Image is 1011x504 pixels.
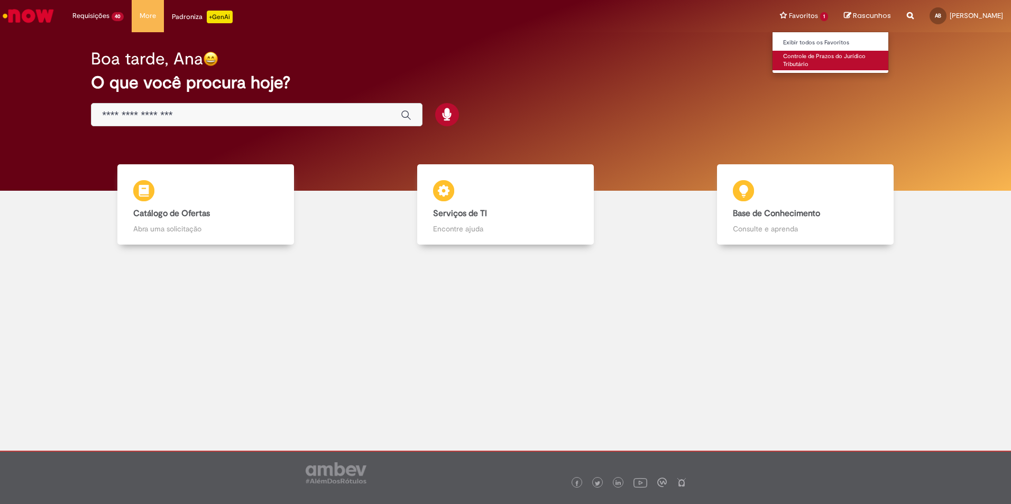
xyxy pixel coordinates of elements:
[112,12,124,21] span: 40
[133,223,278,234] p: Abra uma solicitação
[789,11,818,21] span: Favoritos
[820,12,828,21] span: 1
[91,73,920,92] h2: O que você procura hoje?
[207,11,233,23] p: +GenAi
[844,11,891,21] a: Rascunhos
[306,462,366,483] img: logo_footer_ambev_rotulo_gray.png
[574,481,580,486] img: logo_footer_facebook.png
[133,208,210,219] b: Catálogo de Ofertas
[656,164,955,245] a: Base de Conhecimento Consulte e aprenda
[72,11,109,21] span: Requisições
[56,164,355,245] a: Catálogo de Ofertas Abra uma solicitação
[773,37,889,49] a: Exibir todos os Favoritos
[433,208,487,219] b: Serviços de TI
[615,480,621,487] img: logo_footer_linkedin.png
[733,223,878,234] p: Consulte e aprenda
[172,11,233,23] div: Padroniza
[950,11,1003,20] span: [PERSON_NAME]
[203,51,218,67] img: happy-face.png
[657,478,667,487] img: logo_footer_workplace.png
[633,475,647,489] img: logo_footer_youtube.png
[772,32,889,73] ul: Favoritos
[355,164,655,245] a: Serviços de TI Encontre ajuda
[733,208,820,219] b: Base de Conhecimento
[595,481,600,486] img: logo_footer_twitter.png
[677,478,686,487] img: logo_footer_naosei.png
[433,223,578,234] p: Encontre ajuda
[140,11,156,21] span: More
[935,12,941,19] span: AB
[1,5,56,26] img: ServiceNow
[91,50,203,68] h2: Boa tarde, Ana
[773,51,889,70] a: Controle de Prazos do Jurídico Tributário
[853,11,891,21] span: Rascunhos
